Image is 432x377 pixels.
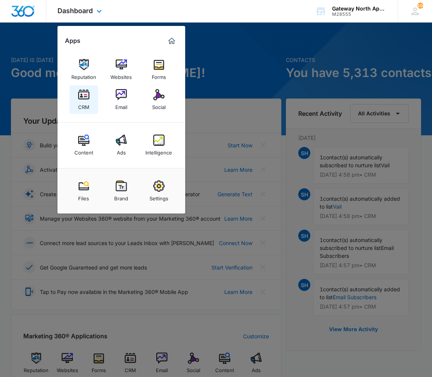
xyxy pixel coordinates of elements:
div: account id [332,12,387,17]
h2: Apps [65,37,80,44]
a: Ads [107,131,136,159]
div: account name [332,6,387,12]
span: Dashboard [57,7,93,15]
div: Email [115,100,127,110]
div: Brand [114,192,128,201]
span: 106 [417,3,423,9]
div: Settings [150,192,168,201]
a: Marketing 360® Dashboard [166,35,178,47]
a: Content [69,131,98,159]
div: Forms [152,70,166,80]
a: Files [69,177,98,205]
div: CRM [78,100,89,110]
a: Intelligence [145,131,173,159]
div: Files [78,192,89,201]
div: notifications count [417,3,423,9]
a: Reputation [69,55,98,84]
a: CRM [69,85,98,114]
a: Social [145,85,173,114]
a: Settings [145,177,173,205]
div: Social [152,100,166,110]
a: Email [107,85,136,114]
a: Forms [145,55,173,84]
a: Brand [107,177,136,205]
a: Websites [107,55,136,84]
div: Intelligence [145,146,172,156]
div: Ads [117,146,126,156]
div: Reputation [71,70,96,80]
div: Content [74,146,93,156]
div: Websites [110,70,132,80]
